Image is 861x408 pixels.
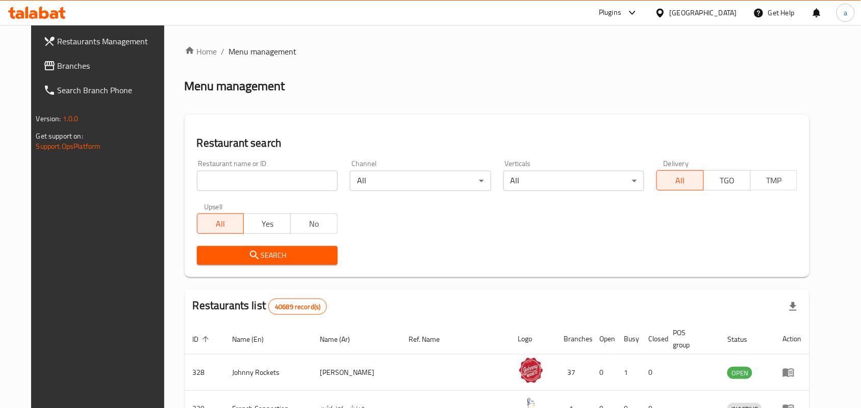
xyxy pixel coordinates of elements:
[197,171,338,191] input: Search for restaurant name or ID..
[727,367,752,379] div: OPEN
[556,355,592,391] td: 37
[233,333,277,345] span: Name (En)
[727,333,761,345] span: Status
[503,171,644,191] div: All
[599,7,621,19] div: Plugins
[197,213,244,234] button: All
[248,216,287,231] span: Yes
[320,333,363,345] span: Name (Ar)
[197,246,338,265] button: Search
[36,112,61,125] span: Version:
[243,213,291,234] button: Yes
[641,355,665,391] td: 0
[755,173,794,188] span: TMP
[197,135,798,151] h2: Restaurant search
[35,29,175,53] a: Restaurants Management
[518,358,544,383] img: Johnny Rockets
[661,173,700,188] span: All
[703,170,751,191] button: TGO
[35,53,175,78] a: Branches
[290,213,338,234] button: No
[592,355,616,391] td: 0
[350,171,491,191] div: All
[58,60,167,72] span: Branches
[616,323,641,355] th: Busy
[312,355,400,391] td: [PERSON_NAME]
[185,45,810,58] nav: breadcrumb
[510,323,556,355] th: Logo
[774,323,809,355] th: Action
[185,78,285,94] h2: Menu management
[295,216,334,231] span: No
[656,170,704,191] button: All
[844,7,847,18] span: a
[201,216,240,231] span: All
[664,160,689,167] label: Delivery
[63,112,79,125] span: 1.0.0
[221,45,225,58] li: /
[204,203,223,210] label: Upsell
[750,170,798,191] button: TMP
[781,294,805,319] div: Export file
[592,323,616,355] th: Open
[673,327,707,351] span: POS group
[205,249,330,262] span: Search
[782,366,801,378] div: Menu
[616,355,641,391] td: 1
[185,45,217,58] a: Home
[193,333,212,345] span: ID
[58,35,167,47] span: Restaurants Management
[268,298,327,315] div: Total records count
[708,173,747,188] span: TGO
[36,140,101,153] a: Support.OpsPlatform
[224,355,312,391] td: Johnny Rockets
[670,7,737,18] div: [GEOGRAPHIC_DATA]
[36,129,83,143] span: Get support on:
[229,45,297,58] span: Menu management
[269,302,326,312] span: 40689 record(s)
[35,78,175,102] a: Search Branch Phone
[193,298,327,315] h2: Restaurants list
[727,367,752,379] span: OPEN
[641,323,665,355] th: Closed
[58,84,167,96] span: Search Branch Phone
[556,323,592,355] th: Branches
[409,333,453,345] span: Ref. Name
[185,355,224,391] td: 328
